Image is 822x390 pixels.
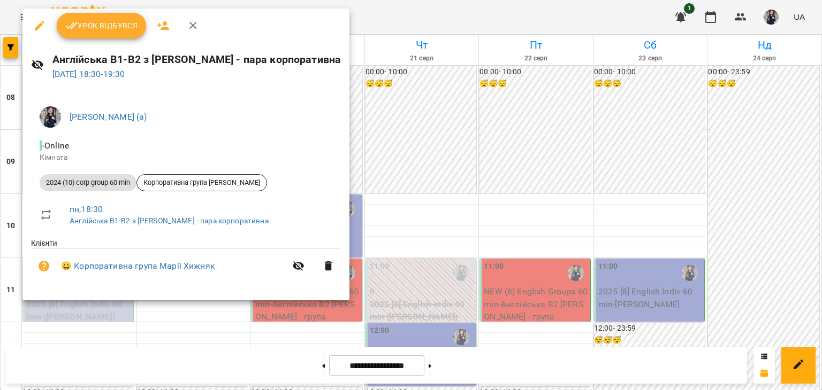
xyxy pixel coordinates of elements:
[31,238,341,287] ul: Клієнти
[40,106,61,128] img: 5dc71f453aaa25dcd3a6e3e648fe382a.JPG
[40,141,71,151] span: - Online
[40,152,332,163] p: Кімната
[52,51,341,68] h6: Англійська В1-В2 з [PERSON_NAME] - пара корпоративна
[70,204,103,214] a: пн , 18:30
[40,178,136,188] span: 2024 (10) corp group 60 min
[52,69,125,79] a: [DATE] 18:30-19:30
[70,112,147,122] a: [PERSON_NAME] (а)
[136,174,267,191] div: Корпоративна група [PERSON_NAME]
[57,13,147,38] button: Урок відбувся
[65,19,138,32] span: Урок відбувся
[61,260,215,272] a: 😀 Корпоративна група Марії Хижняк
[137,178,267,188] span: Корпоративна група [PERSON_NAME]
[31,253,57,279] button: Візит ще не сплачено. Додати оплату?
[70,216,269,225] a: Англійська В1-В2 з [PERSON_NAME] - пара корпоративна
